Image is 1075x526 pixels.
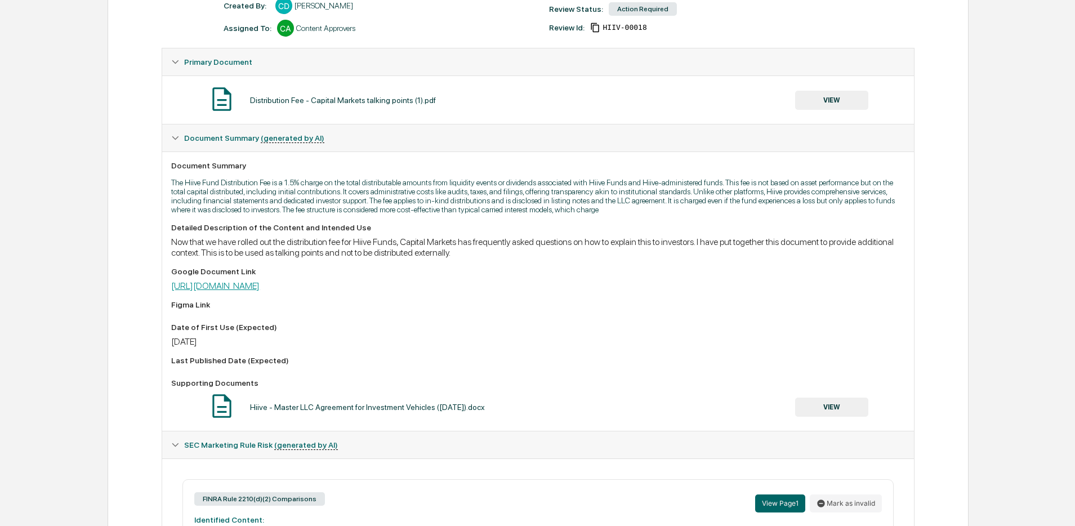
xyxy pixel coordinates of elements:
[171,237,904,258] div: Now that we have rolled out the distribution fee for Hiive Funds, Capital Markets has frequently ...
[296,24,355,33] div: Content Approvers
[184,57,252,66] span: Primary Document
[274,440,338,450] u: (generated by AI)
[810,494,882,512] button: Mark as invalid
[549,5,603,14] div: Review Status:
[171,223,904,232] div: Detailed Description of the Content and Intended Use
[755,494,805,512] button: View Page1
[171,280,260,291] a: [URL][DOMAIN_NAME]
[171,300,904,309] div: Figma Link
[162,151,913,431] div: Document Summary (generated by AI)
[162,124,913,151] div: Document Summary (generated by AI)
[171,267,904,276] div: Google Document Link
[277,20,294,37] div: CA
[795,398,868,417] button: VIEW
[224,1,270,10] div: Created By: ‎ ‎
[549,23,585,32] div: Review Id:
[171,356,904,365] div: Last Published Date (Expected)
[224,24,271,33] div: Assigned To:
[162,48,913,75] div: Primary Document
[184,440,338,449] span: SEC Marketing Rule Risk
[250,403,485,412] div: Hiive - Master LLC Agreement for Investment Vehicles ([DATE]).docx
[162,75,913,124] div: Primary Document
[194,492,325,506] div: FINRA Rule 2210(d)(2) Comparisons
[609,2,677,16] div: Action Required
[171,323,904,332] div: Date of First Use (Expected)
[171,178,904,214] p: The Hiive Fund Distribution Fee is a 1.5% charge on the total distributable amounts from liquidit...
[795,91,868,110] button: VIEW
[208,85,236,113] img: Document Icon
[208,392,236,420] img: Document Icon
[171,336,904,347] div: [DATE]
[603,23,646,32] span: ee83d3cf-eedc-4a13-94c7-974302405e6d
[162,431,913,458] div: SEC Marketing Rule Risk (generated by AI)
[261,133,324,143] u: (generated by AI)
[171,378,904,387] div: Supporting Documents
[250,96,436,105] div: Distribution Fee - Capital Markets talking points (1).pdf
[171,161,904,170] div: Document Summary
[295,1,353,10] div: [PERSON_NAME]
[184,133,324,142] span: Document Summary
[194,515,264,524] strong: Identified Content:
